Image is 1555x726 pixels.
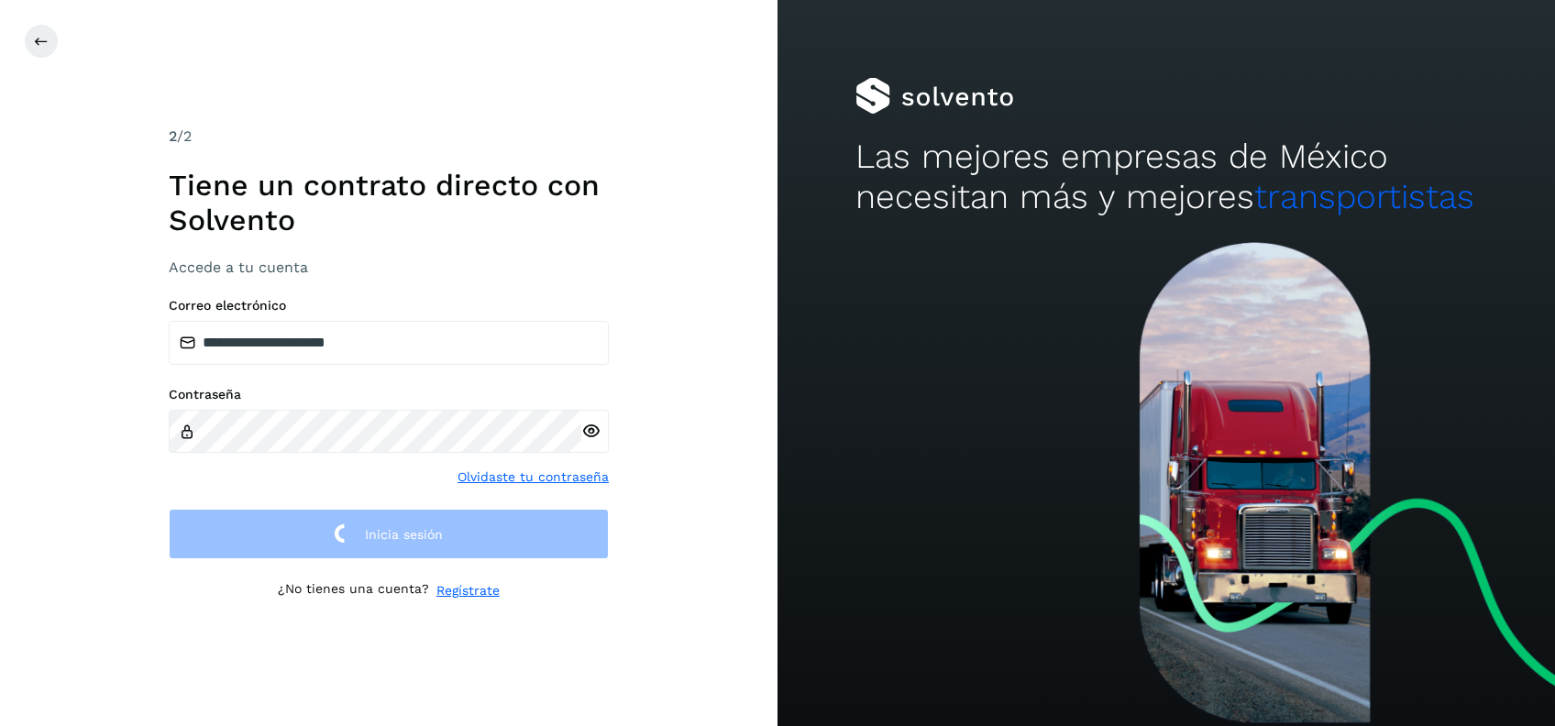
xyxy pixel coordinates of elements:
[855,137,1477,218] h2: Las mejores empresas de México necesitan más y mejores
[169,126,609,148] div: /2
[169,127,177,145] span: 2
[458,467,609,487] a: Olvidaste tu contraseña
[436,581,500,600] a: Regístrate
[365,528,443,541] span: Inicia sesión
[169,387,609,402] label: Contraseña
[169,168,609,238] h1: Tiene un contrato directo con Solvento
[169,298,609,313] label: Correo electrónico
[1254,177,1474,216] span: transportistas
[169,258,609,276] h3: Accede a tu cuenta
[278,581,429,600] p: ¿No tienes una cuenta?
[169,509,609,559] button: Inicia sesión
